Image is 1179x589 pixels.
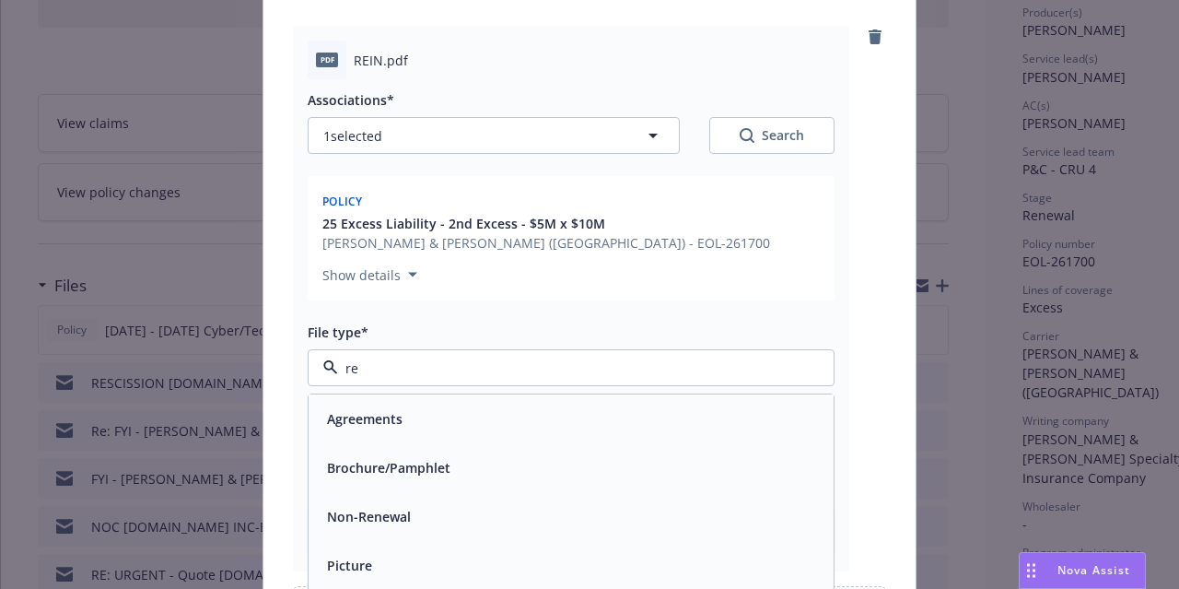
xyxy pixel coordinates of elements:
[338,359,797,378] input: Filter by keyword
[327,507,411,526] button: Non-Renewal
[327,458,450,477] button: Brochure/Pamphlet
[1020,553,1043,588] div: Drag to move
[327,556,372,575] button: Picture
[1019,552,1146,589] button: Nova Assist
[308,324,368,341] span: File type*
[327,409,403,429] button: Agreements
[1057,562,1130,578] span: Nova Assist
